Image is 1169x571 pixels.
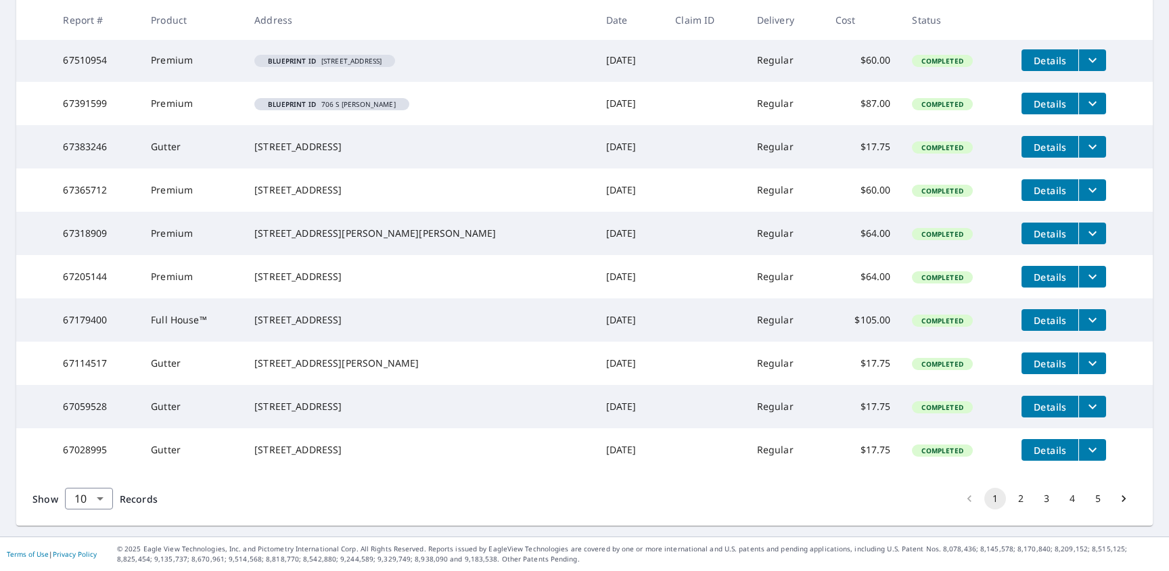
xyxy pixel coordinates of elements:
[913,186,971,196] span: Completed
[825,168,902,212] td: $60.00
[825,342,902,385] td: $17.75
[268,101,316,108] em: Blueprint ID
[1022,223,1078,244] button: detailsBtn-67318909
[1030,401,1070,413] span: Details
[984,488,1006,509] button: page 1
[1030,271,1070,283] span: Details
[120,493,158,505] span: Records
[1078,49,1106,71] button: filesDropdownBtn-67510954
[140,385,244,428] td: Gutter
[52,342,140,385] td: 67114517
[1078,266,1106,288] button: filesDropdownBtn-67205144
[1022,49,1078,71] button: detailsBtn-67510954
[825,298,902,342] td: $105.00
[825,82,902,125] td: $87.00
[1078,136,1106,158] button: filesDropdownBtn-67383246
[52,255,140,298] td: 67205144
[913,56,971,66] span: Completed
[52,39,140,82] td: 67510954
[595,385,665,428] td: [DATE]
[746,298,825,342] td: Regular
[53,549,97,559] a: Privacy Policy
[1087,488,1109,509] button: Go to page 5
[1030,141,1070,154] span: Details
[1022,136,1078,158] button: detailsBtn-67383246
[746,428,825,472] td: Regular
[140,82,244,125] td: Premium
[140,125,244,168] td: Gutter
[1078,93,1106,114] button: filesDropdownBtn-67391599
[52,385,140,428] td: 67059528
[913,316,971,325] span: Completed
[595,82,665,125] td: [DATE]
[260,101,404,108] span: 706 S [PERSON_NAME]
[254,357,584,370] div: [STREET_ADDRESS][PERSON_NAME]
[1078,309,1106,331] button: filesDropdownBtn-67179400
[595,255,665,298] td: [DATE]
[140,428,244,472] td: Gutter
[746,342,825,385] td: Regular
[746,82,825,125] td: Regular
[7,550,97,558] p: |
[65,480,113,518] div: 10
[254,313,584,327] div: [STREET_ADDRESS]
[1030,184,1070,197] span: Details
[1022,439,1078,461] button: detailsBtn-67028995
[1030,97,1070,110] span: Details
[254,227,584,240] div: [STREET_ADDRESS][PERSON_NAME][PERSON_NAME]
[52,125,140,168] td: 67383246
[1078,439,1106,461] button: filesDropdownBtn-67028995
[1030,227,1070,240] span: Details
[1078,396,1106,417] button: filesDropdownBtn-67059528
[7,549,49,559] a: Terms of Use
[913,273,971,282] span: Completed
[913,403,971,412] span: Completed
[1078,179,1106,201] button: filesDropdownBtn-67365712
[52,212,140,255] td: 67318909
[140,168,244,212] td: Premium
[913,446,971,455] span: Completed
[1030,54,1070,67] span: Details
[746,39,825,82] td: Regular
[825,212,902,255] td: $64.00
[268,58,316,64] em: Blueprint ID
[913,359,971,369] span: Completed
[254,183,584,197] div: [STREET_ADDRESS]
[52,82,140,125] td: 67391599
[32,493,58,505] span: Show
[957,488,1137,509] nav: pagination navigation
[140,255,244,298] td: Premium
[254,140,584,154] div: [STREET_ADDRESS]
[1010,488,1032,509] button: Go to page 2
[825,255,902,298] td: $64.00
[595,212,665,255] td: [DATE]
[595,298,665,342] td: [DATE]
[52,298,140,342] td: 67179400
[254,443,584,457] div: [STREET_ADDRESS]
[825,39,902,82] td: $60.00
[746,168,825,212] td: Regular
[1061,488,1083,509] button: Go to page 4
[1030,314,1070,327] span: Details
[260,58,390,64] span: [STREET_ADDRESS]
[746,125,825,168] td: Regular
[254,270,584,283] div: [STREET_ADDRESS]
[595,168,665,212] td: [DATE]
[746,255,825,298] td: Regular
[913,99,971,109] span: Completed
[913,143,971,152] span: Completed
[595,125,665,168] td: [DATE]
[117,544,1162,564] p: © 2025 Eagle View Technologies, Inc. and Pictometry International Corp. All Rights Reserved. Repo...
[52,428,140,472] td: 67028995
[65,488,113,509] div: Show 10 records
[825,385,902,428] td: $17.75
[595,342,665,385] td: [DATE]
[1030,357,1070,370] span: Details
[595,39,665,82] td: [DATE]
[1078,223,1106,244] button: filesDropdownBtn-67318909
[140,342,244,385] td: Gutter
[1036,488,1057,509] button: Go to page 3
[1022,309,1078,331] button: detailsBtn-67179400
[1022,352,1078,374] button: detailsBtn-67114517
[825,125,902,168] td: $17.75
